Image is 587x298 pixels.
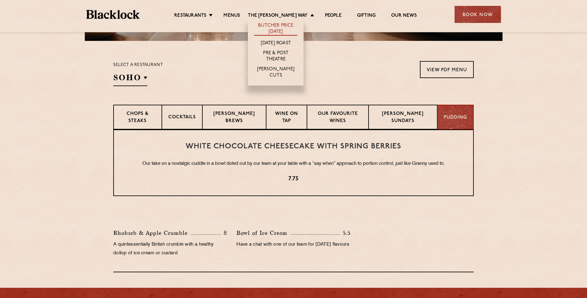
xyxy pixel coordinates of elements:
a: Butcher Price [DATE] [254,23,297,36]
p: Have a chat with one of our team for [DATE] flavours [236,240,350,249]
a: The [PERSON_NAME] Way [248,13,308,20]
p: Our favourite wines [313,111,362,125]
p: 8 [221,229,227,237]
p: Chops & Steaks [120,111,155,125]
img: BL_Textured_Logo-footer-cropped.svg [86,10,140,19]
p: A quintessentially British crumble with a healthy dollop of ice cream or custard [113,240,227,258]
a: [DATE] Roast [261,40,291,47]
a: People [325,13,342,20]
p: Our take on a nostalgic cuddle in a bowl doled out by our team at your table with a “say when” ap... [126,160,461,168]
h2: SOHO [113,72,147,86]
a: Pre & Post Theatre [254,50,297,63]
p: Bowl of Ice Cream [236,229,291,237]
p: [PERSON_NAME] Brews [209,111,260,125]
p: Rhubarb & Apple Crumble [113,229,191,237]
p: [PERSON_NAME] Sundays [375,111,431,125]
a: Our News [391,13,417,20]
p: Select a restaurant [113,61,163,69]
h3: White Chocolate Cheesecake with Spring Berries [126,142,461,151]
div: Book Now [455,6,501,23]
a: View PDF Menu [420,61,474,78]
p: 5.5 [340,229,351,237]
p: 7.75 [126,175,461,183]
a: Menus [223,13,240,20]
a: Gifting [357,13,376,20]
a: [PERSON_NAME] Cuts [254,66,297,79]
p: Pudding [444,114,467,121]
p: Cocktails [168,114,196,122]
p: Wine on Tap [273,111,300,125]
a: Restaurants [174,13,206,20]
